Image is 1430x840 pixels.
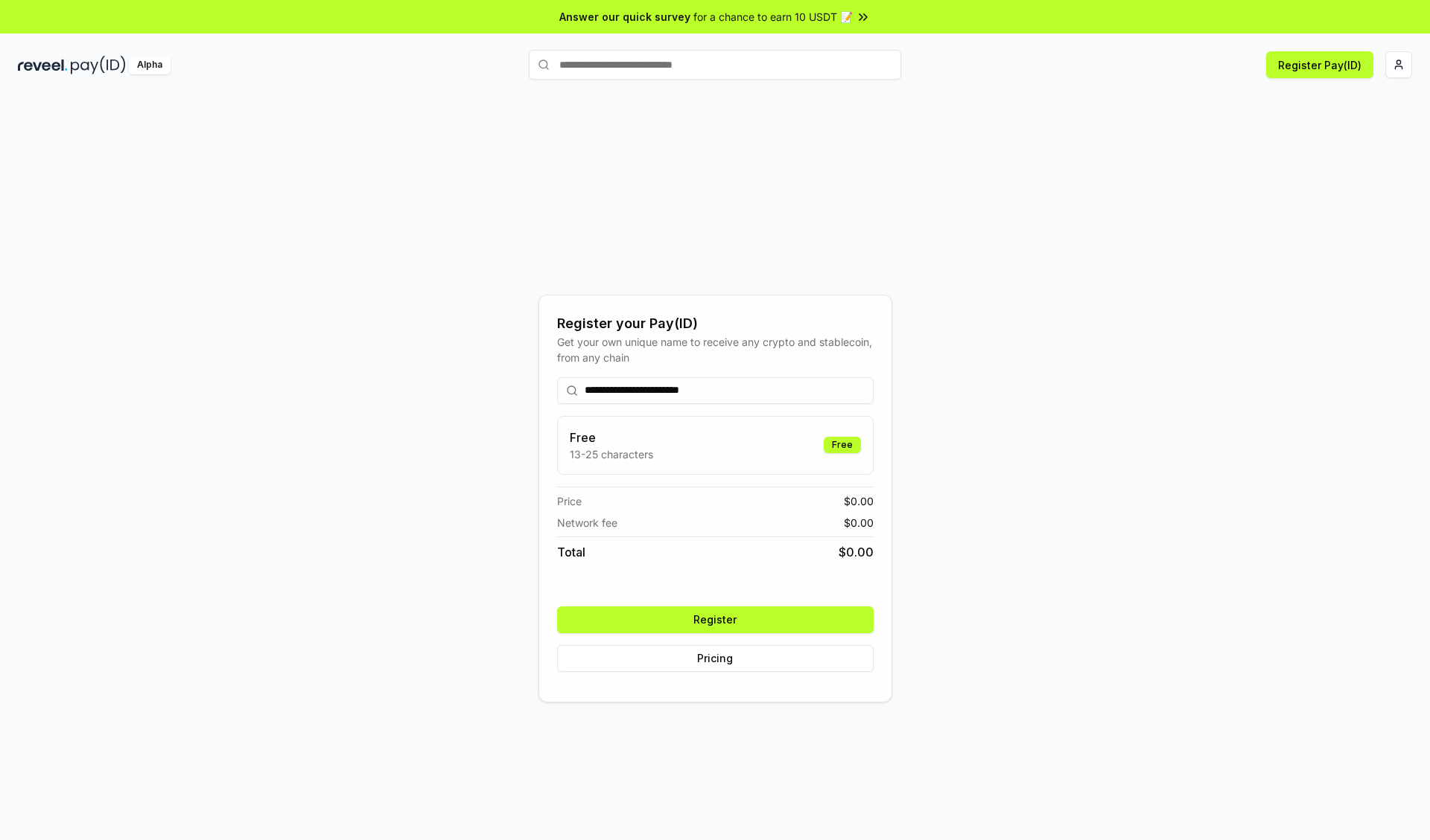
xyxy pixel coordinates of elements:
[557,334,874,365] div: Get your own unique name to receive any crypto and stablecoin, from any chain
[570,429,653,446] h3: Free
[129,56,171,74] div: Alpha
[557,645,874,672] button: Pricing
[557,493,582,509] span: Price
[844,493,874,509] span: $ 0.00
[570,446,653,462] p: 13-25 characters
[693,9,853,25] span: for a chance to earn 10 USDT 📝
[557,515,617,530] span: Network fee
[71,56,126,74] img: pay_id
[1266,51,1373,78] button: Register Pay(ID)
[839,543,874,561] span: $ 0.00
[557,606,874,633] button: Register
[559,9,690,25] span: Answer our quick survey
[557,543,585,561] span: Total
[557,313,874,334] div: Register your Pay(ID)
[18,56,68,74] img: reveel_dark
[844,515,874,530] span: $ 0.00
[824,437,861,453] div: Free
